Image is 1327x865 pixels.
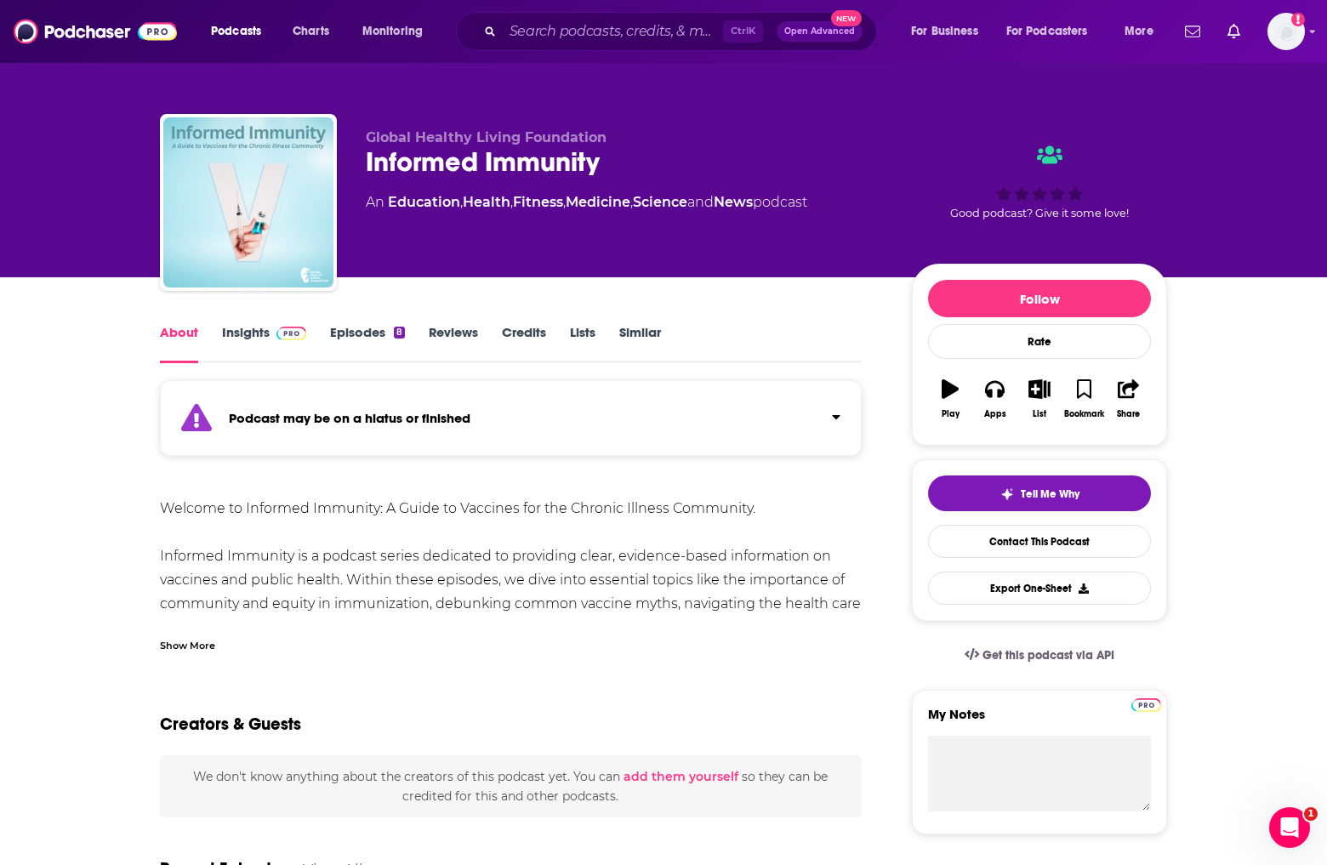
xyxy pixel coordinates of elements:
[388,194,460,210] a: Education
[1221,17,1247,46] a: Show notifications dropdown
[463,194,510,210] a: Health
[1267,13,1305,50] span: Logged in as hoffmacv
[619,324,661,363] a: Similar
[951,635,1128,676] a: Get this podcast via API
[1125,20,1153,43] span: More
[163,117,333,287] img: Informed Immunity
[928,706,1151,736] label: My Notes
[630,194,633,210] span: ,
[928,525,1151,558] a: Contact This Podcast
[1267,13,1305,50] button: Show profile menu
[566,194,630,210] a: Medicine
[276,327,306,340] img: Podchaser Pro
[1131,698,1161,712] img: Podchaser Pro
[928,368,972,430] button: Play
[394,327,405,339] div: 8
[1033,409,1046,419] div: List
[1304,807,1318,821] span: 1
[563,194,566,210] span: ,
[1131,696,1161,712] a: Pro website
[784,27,855,36] span: Open Advanced
[1291,13,1305,26] svg: Add a profile image
[942,409,960,419] div: Play
[293,20,329,43] span: Charts
[912,129,1167,235] div: Good podcast? Give it some love!
[1006,20,1088,43] span: For Podcasters
[199,18,283,45] button: open menu
[723,20,763,43] span: Ctrl K
[460,194,463,210] span: ,
[362,20,423,43] span: Monitoring
[633,194,687,210] a: Science
[1178,17,1207,46] a: Show notifications dropdown
[193,769,828,803] span: We don't know anything about the creators of this podcast yet . You can so they can be credited f...
[160,497,862,782] div: Welcome to Informed Immunity: A Guide to Vaccines for the Chronic Illness Community. Informed Imm...
[928,572,1151,605] button: Export One-Sheet
[1021,487,1079,501] span: Tell Me Why
[1017,368,1062,430] button: List
[366,192,807,213] div: An podcast
[714,194,753,210] a: News
[14,15,177,48] img: Podchaser - Follow, Share and Rate Podcasts
[831,10,862,26] span: New
[972,368,1017,430] button: Apps
[1062,368,1106,430] button: Bookmark
[503,18,723,45] input: Search podcasts, credits, & more...
[160,324,198,363] a: About
[982,648,1114,663] span: Get this podcast via API
[687,194,714,210] span: and
[513,194,563,210] a: Fitness
[1000,487,1014,501] img: tell me why sparkle
[160,390,862,456] section: Click to expand status details
[1117,409,1140,419] div: Share
[366,129,607,145] span: Global Healthy Living Foundation
[222,324,306,363] a: InsightsPodchaser Pro
[570,324,595,363] a: Lists
[899,18,1000,45] button: open menu
[502,324,546,363] a: Credits
[510,194,513,210] span: ,
[928,475,1151,511] button: tell me why sparkleTell Me Why
[211,20,261,43] span: Podcasts
[1267,13,1305,50] img: User Profile
[1269,807,1310,848] iframe: Intercom live chat
[950,207,1129,219] span: Good podcast? Give it some love!
[429,324,478,363] a: Reviews
[350,18,445,45] button: open menu
[1107,368,1151,430] button: Share
[1113,18,1175,45] button: open menu
[160,714,301,735] h2: Creators & Guests
[928,280,1151,317] button: Follow
[1064,409,1104,419] div: Bookmark
[624,770,738,783] button: add them yourself
[330,324,405,363] a: Episodes8
[911,20,978,43] span: For Business
[984,409,1006,419] div: Apps
[777,21,863,42] button: Open AdvancedNew
[995,18,1113,45] button: open menu
[472,12,893,51] div: Search podcasts, credits, & more...
[229,410,470,426] strong: Podcast may be on a hiatus or finished
[928,324,1151,359] div: Rate
[282,18,339,45] a: Charts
